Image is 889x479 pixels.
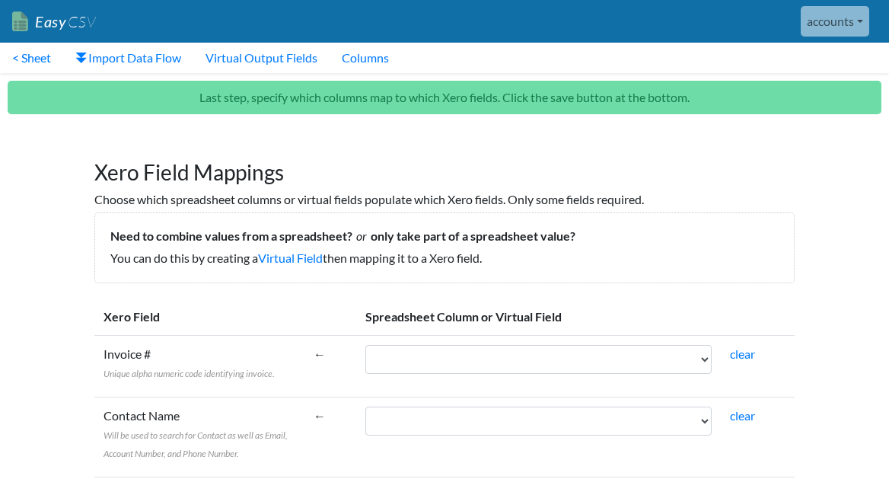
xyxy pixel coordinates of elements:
[66,12,96,31] span: CSV
[730,408,755,423] a: clear
[330,43,401,73] a: Columns
[352,228,371,243] i: or
[258,251,323,265] a: Virtual Field
[104,407,295,461] label: Contact Name
[801,6,869,37] a: accounts
[94,192,795,206] h6: Choose which spreadsheet columns or virtual fields populate which Xero fields. Only some fields r...
[110,249,779,267] p: You can do this by creating a then mapping it to a Xero field.
[94,145,795,186] h1: Xero Field Mappings
[94,299,304,336] th: Xero Field
[730,346,755,361] a: clear
[304,397,356,477] td: ←
[356,299,795,336] th: Spreadsheet Column or Virtual Field
[193,43,330,73] a: Virtual Output Fields
[110,228,779,243] h5: Need to combine values from a spreadsheet? only take part of a spreadsheet value?
[104,368,275,379] span: Unique alpha numeric code identifying invoice.
[8,81,881,114] p: Last step, specify which columns map to which Xero fields. Click the save button at the bottom.
[104,345,275,382] label: Invoice #
[12,6,96,37] a: EasyCSV
[304,335,356,397] td: ←
[63,43,193,73] a: Import Data Flow
[104,430,288,459] span: Will be used to search for Contact as well as Email, Account Number, and Phone Number.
